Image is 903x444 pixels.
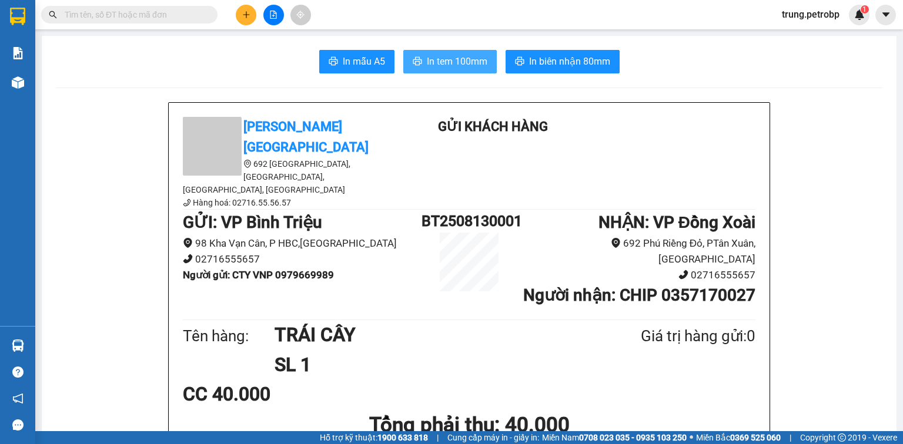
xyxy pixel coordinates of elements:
[183,269,334,281] b: Người gửi : CTY VNP 0979669989
[690,435,693,440] span: ⚪️
[422,210,517,233] h1: BT2508130001
[438,119,548,134] b: Gửi khách hàng
[579,433,687,442] strong: 0708 023 035 - 0935 103 250
[696,431,781,444] span: Miền Bắc
[427,54,487,69] span: In tem 100mm
[730,433,781,442] strong: 0369 525 060
[290,5,311,25] button: aim
[343,54,385,69] span: In mẫu A5
[65,8,203,21] input: Tìm tên, số ĐT hoặc mã đơn
[183,199,191,207] span: phone
[296,11,305,19] span: aim
[517,267,755,283] li: 02716555657
[183,379,372,409] div: CC 40.000
[861,5,869,14] sup: 1
[275,320,584,349] h1: TRÁI CÂY
[447,431,539,444] span: Cung cấp máy in - giấy in:
[183,157,394,196] li: 692 [GEOGRAPHIC_DATA], [GEOGRAPHIC_DATA], [GEOGRAPHIC_DATA], [GEOGRAPHIC_DATA]
[403,50,497,73] button: printerIn tem 100mm
[12,419,24,430] span: message
[49,11,57,19] span: search
[236,5,256,25] button: plus
[12,339,24,352] img: warehouse-icon
[275,350,584,379] h1: SL 1
[12,393,24,404] span: notification
[320,431,428,444] span: Hỗ trợ kỹ thuật:
[598,213,755,232] b: NHẬN : VP Đồng Xoài
[12,76,24,89] img: warehouse-icon
[377,433,428,442] strong: 1900 633 818
[183,251,422,267] li: 02716555657
[584,324,755,348] div: Giá trị hàng gửi: 0
[10,8,25,25] img: logo-vxr
[881,9,891,20] span: caret-down
[611,238,621,248] span: environment
[263,5,284,25] button: file-add
[838,433,846,442] span: copyright
[243,119,369,154] b: [PERSON_NAME][GEOGRAPHIC_DATA]
[506,50,620,73] button: printerIn biên nhận 80mm
[12,366,24,378] span: question-circle
[183,254,193,264] span: phone
[329,56,338,68] span: printer
[437,431,439,444] span: |
[542,431,687,444] span: Miền Nam
[515,56,524,68] span: printer
[875,5,896,25] button: caret-down
[517,236,755,267] li: 692 Phú Riềng Đỏ, PTân Xuân, [GEOGRAPHIC_DATA]
[183,238,193,248] span: environment
[183,409,755,441] h1: Tổng phải thu: 40.000
[12,47,24,59] img: solution-icon
[243,160,252,168] span: environment
[183,324,275,348] div: Tên hàng:
[183,236,422,251] li: 98 Kha Vạn Cân, P HBC,[GEOGRAPHIC_DATA]
[413,56,422,68] span: printer
[523,285,755,305] b: Người nhận : CHIP 0357170027
[790,431,791,444] span: |
[862,5,867,14] span: 1
[183,213,322,232] b: GỬI : VP Bình Triệu
[772,7,849,22] span: trung.petrobp
[529,54,610,69] span: In biên nhận 80mm
[183,196,394,209] li: Hàng hoá: 02716.55.56.57
[678,270,688,280] span: phone
[242,11,250,19] span: plus
[319,50,394,73] button: printerIn mẫu A5
[854,9,865,20] img: icon-new-feature
[269,11,277,19] span: file-add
